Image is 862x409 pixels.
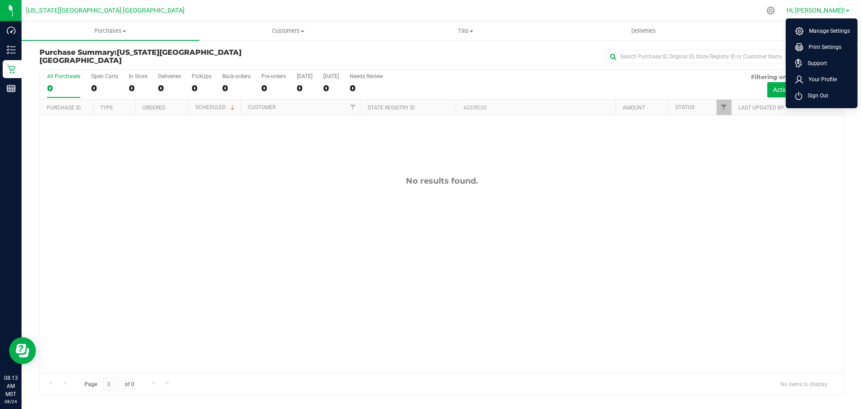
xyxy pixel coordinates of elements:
[26,7,185,14] span: [US_STATE][GEOGRAPHIC_DATA] [GEOGRAPHIC_DATA]
[378,27,554,35] span: Tills
[7,84,16,93] inline-svg: Reports
[803,43,841,52] span: Print Settings
[323,83,339,93] div: 0
[623,105,645,111] a: Amount
[47,73,80,79] div: All Purchases
[606,50,786,63] input: Search Purchase ID, Original ID, State Registry ID or Customer Name...
[323,73,339,79] div: [DATE]
[200,27,377,35] span: Customers
[77,377,141,391] span: Page of 0
[47,83,80,93] div: 0
[192,83,211,93] div: 0
[773,377,835,391] span: No items to display
[767,82,809,97] button: Active only
[297,83,312,93] div: 0
[199,22,377,40] a: Customers
[350,73,383,79] div: Needs Review
[802,59,827,68] span: Support
[142,105,166,111] a: Ordered
[91,83,118,93] div: 0
[129,83,147,93] div: 0
[803,75,837,84] span: Your Profile
[7,65,16,74] inline-svg: Retail
[261,73,286,79] div: Pre-orders
[47,105,81,111] a: Purchase ID
[158,83,181,93] div: 0
[222,83,251,93] div: 0
[368,105,415,111] a: State Registry ID
[675,104,695,110] a: Status
[345,100,360,115] a: Filter
[795,59,852,68] a: Support
[802,91,828,100] span: Sign Out
[261,83,286,93] div: 0
[554,22,732,40] a: Deliveries
[40,48,308,64] h3: Purchase Summary:
[22,22,199,40] a: Purchases
[195,104,236,110] a: Scheduled
[129,73,147,79] div: In Store
[751,73,809,80] span: Filtering on status:
[717,100,731,115] a: Filter
[100,105,113,111] a: Type
[297,73,312,79] div: [DATE]
[4,398,18,405] p: 08/24
[91,73,118,79] div: Open Carts
[350,83,383,93] div: 0
[788,88,855,104] li: Sign Out
[804,26,850,35] span: Manage Settings
[222,73,251,79] div: Back-orders
[619,27,668,35] span: Deliveries
[40,176,844,186] div: No results found.
[158,73,181,79] div: Deliveries
[7,45,16,54] inline-svg: Inventory
[456,100,615,115] th: Address
[4,374,18,398] p: 08:13 AM MST
[192,73,211,79] div: PickUps
[22,27,199,35] span: Purchases
[7,26,16,35] inline-svg: Dashboard
[739,105,784,111] a: Last Updated By
[377,22,555,40] a: Tills
[248,104,276,110] a: Customer
[765,6,776,15] div: Manage settings
[9,337,36,364] iframe: Resource center
[787,7,845,14] span: Hi, [PERSON_NAME]!
[40,48,242,65] span: [US_STATE][GEOGRAPHIC_DATA] [GEOGRAPHIC_DATA]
